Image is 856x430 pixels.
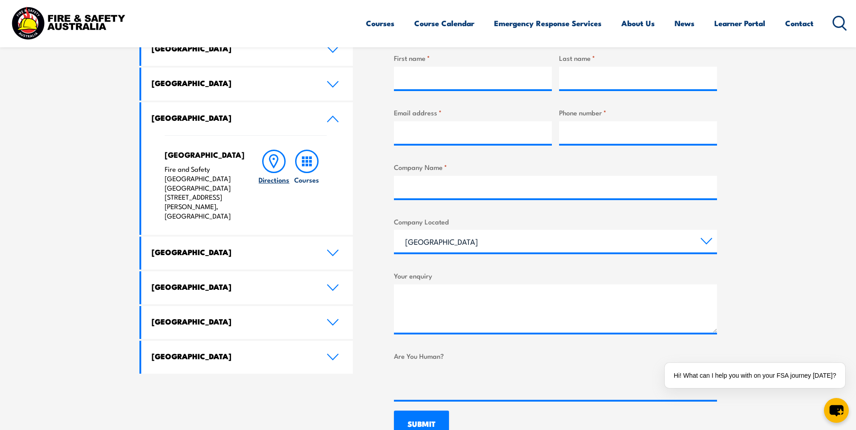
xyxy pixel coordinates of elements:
label: Company Located [394,216,717,227]
label: Phone number [559,107,717,118]
a: Directions [258,150,290,221]
h4: [GEOGRAPHIC_DATA] [152,113,313,123]
label: First name [394,53,552,63]
a: [GEOGRAPHIC_DATA] [141,237,353,270]
h6: Courses [294,175,319,184]
a: [GEOGRAPHIC_DATA] [141,33,353,66]
h4: [GEOGRAPHIC_DATA] [152,316,313,326]
h4: [GEOGRAPHIC_DATA] [152,247,313,257]
a: [GEOGRAPHIC_DATA] [141,102,353,135]
a: Courses [366,11,394,35]
iframe: reCAPTCHA [394,365,531,400]
a: [GEOGRAPHIC_DATA] [141,341,353,374]
label: Are You Human? [394,351,717,361]
label: Email address [394,107,552,118]
h4: [GEOGRAPHIC_DATA] [152,282,313,292]
a: About Us [621,11,655,35]
p: Fire and Safety [GEOGRAPHIC_DATA] [GEOGRAPHIC_DATA] [STREET_ADDRESS][PERSON_NAME], [GEOGRAPHIC_DATA] [165,165,240,221]
a: [GEOGRAPHIC_DATA] [141,306,353,339]
h4: [GEOGRAPHIC_DATA] [152,43,313,53]
h4: [GEOGRAPHIC_DATA] [152,351,313,361]
a: Learner Portal [714,11,765,35]
button: chat-button [824,398,849,423]
a: [GEOGRAPHIC_DATA] [141,68,353,101]
a: Courses [291,150,323,221]
a: Emergency Response Services [494,11,602,35]
a: [GEOGRAPHIC_DATA] [141,271,353,304]
label: Last name [559,53,717,63]
div: Hi! What can I help you with on your FSA journey [DATE]? [665,363,845,388]
h6: Directions [259,175,289,184]
h4: [GEOGRAPHIC_DATA] [152,78,313,88]
label: Your enquiry [394,270,717,281]
a: Course Calendar [414,11,474,35]
label: Company Name [394,162,717,172]
h4: [GEOGRAPHIC_DATA] [165,150,240,160]
a: News [675,11,694,35]
a: Contact [785,11,814,35]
